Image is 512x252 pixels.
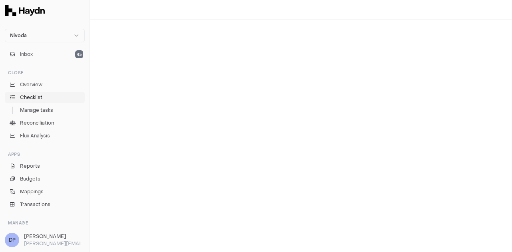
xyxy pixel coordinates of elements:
a: Mappings [5,186,85,197]
a: Reconciliation [5,117,85,129]
span: DP [5,233,19,247]
button: Inbox45 [5,49,85,60]
span: Budgets [20,175,40,183]
a: Checklist [5,92,85,103]
span: Mappings [20,188,44,195]
a: Flux Analysis [5,130,85,141]
span: Manage tasks [20,107,53,114]
a: Transactions [5,199,85,210]
span: Reports [20,163,40,170]
button: Nivoda [5,29,85,42]
p: [PERSON_NAME][EMAIL_ADDRESS][PERSON_NAME][DOMAIN_NAME] [24,240,85,247]
a: Reports [5,161,85,172]
div: Manage [5,216,85,229]
span: Inbox [20,51,33,58]
span: Transactions [20,201,50,208]
a: Budgets [5,173,85,185]
h3: [PERSON_NAME] [24,233,85,240]
span: Checklist [20,94,42,101]
div: Close [5,66,85,79]
span: Nivoda [10,32,27,39]
a: Manage tasks [5,105,85,116]
span: Flux Analysis [20,132,50,139]
div: Apps [5,148,85,161]
span: Reconciliation [20,119,54,127]
a: Overview [5,79,85,90]
img: Haydn Logo [5,5,45,16]
span: Overview [20,81,42,88]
